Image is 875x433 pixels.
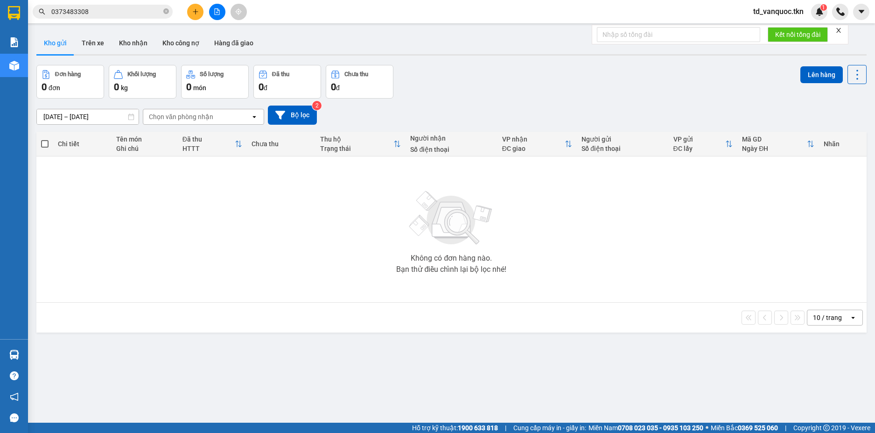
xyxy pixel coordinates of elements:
[497,132,577,156] th: Toggle SortBy
[74,32,112,54] button: Trên xe
[272,71,289,78] div: Đã thu
[849,314,857,321] svg: open
[36,32,74,54] button: Kho gửi
[127,71,156,78] div: Khối lượng
[706,426,708,430] span: ⚪️
[187,4,203,20] button: plus
[618,424,703,432] strong: 0708 023 035 - 0935 103 250
[822,4,825,11] span: 1
[785,423,786,433] span: |
[36,65,104,99] button: Đơn hàng0đơn
[149,112,213,121] div: Chọn văn phòng nhận
[209,4,225,20] button: file-add
[109,65,176,99] button: Khối lượng0kg
[178,132,247,156] th: Toggle SortBy
[673,135,726,143] div: VP gửi
[513,423,586,433] span: Cung cấp máy in - giấy in:
[252,140,311,148] div: Chưa thu
[836,7,845,16] img: phone-icon
[737,132,819,156] th: Toggle SortBy
[207,32,261,54] button: Hàng đã giao
[114,81,119,92] span: 0
[200,71,224,78] div: Số lượng
[835,27,842,34] span: close
[711,423,778,433] span: Miền Bắc
[746,6,811,17] span: td_vanquoc.tkn
[186,81,191,92] span: 0
[163,8,169,14] span: close-circle
[412,423,498,433] span: Hỗ trợ kỹ thuật:
[259,81,264,92] span: 0
[344,71,368,78] div: Chưa thu
[588,423,703,433] span: Miền Nam
[410,146,492,153] div: Số điện thoại
[411,255,492,262] div: Không có đơn hàng nào.
[320,145,393,152] div: Trạng thái
[669,132,738,156] th: Toggle SortBy
[9,61,19,71] img: warehouse-icon
[116,135,173,143] div: Tên món
[823,425,830,431] span: copyright
[8,6,20,20] img: logo-vxr
[155,32,207,54] button: Kho công nợ
[326,65,393,99] button: Chưa thu0đ
[192,8,199,15] span: plus
[742,135,806,143] div: Mã GD
[738,424,778,432] strong: 0369 525 060
[182,135,235,143] div: Đã thu
[163,7,169,16] span: close-circle
[502,135,565,143] div: VP nhận
[121,84,128,92] span: kg
[10,371,19,380] span: question-circle
[181,65,249,99] button: Số lượng0món
[37,109,139,124] input: Select a date range.
[9,37,19,47] img: solution-icon
[231,4,247,20] button: aim
[581,135,664,143] div: Người gửi
[10,413,19,422] span: message
[42,81,47,92] span: 0
[768,27,828,42] button: Kết nối tổng đài
[235,8,242,15] span: aim
[742,145,806,152] div: Ngày ĐH
[116,145,173,152] div: Ghi chú
[264,84,267,92] span: đ
[112,32,155,54] button: Kho nhận
[9,350,19,360] img: warehouse-icon
[39,8,45,15] span: search
[815,7,824,16] img: icon-new-feature
[251,113,258,121] svg: open
[320,135,393,143] div: Thu hộ
[775,29,820,40] span: Kết nối tổng đài
[315,132,406,156] th: Toggle SortBy
[824,140,862,148] div: Nhãn
[312,101,322,110] sup: 2
[253,65,321,99] button: Đã thu0đ
[813,313,842,322] div: 10 / trang
[673,145,726,152] div: ĐC lấy
[182,145,235,152] div: HTTT
[336,84,340,92] span: đ
[268,106,317,125] button: Bộ lọc
[458,424,498,432] strong: 1900 633 818
[853,4,869,20] button: caret-down
[820,4,827,11] sup: 1
[55,71,81,78] div: Đơn hàng
[410,135,492,142] div: Người nhận
[331,81,336,92] span: 0
[214,8,220,15] span: file-add
[10,392,19,401] span: notification
[581,145,664,152] div: Số điện thoại
[857,7,866,16] span: caret-down
[800,66,843,83] button: Lên hàng
[51,7,161,17] input: Tìm tên, số ĐT hoặc mã đơn
[502,145,565,152] div: ĐC giao
[597,27,760,42] input: Nhập số tổng đài
[49,84,60,92] span: đơn
[58,140,107,148] div: Chi tiết
[505,423,506,433] span: |
[405,185,498,251] img: svg+xml;base64,PHN2ZyBjbGFzcz0ibGlzdC1wbHVnX19zdmciIHhtbG5zPSJodHRwOi8vd3d3LnczLm9yZy8yMDAwL3N2Zy...
[396,266,506,273] div: Bạn thử điều chỉnh lại bộ lọc nhé!
[193,84,206,92] span: món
